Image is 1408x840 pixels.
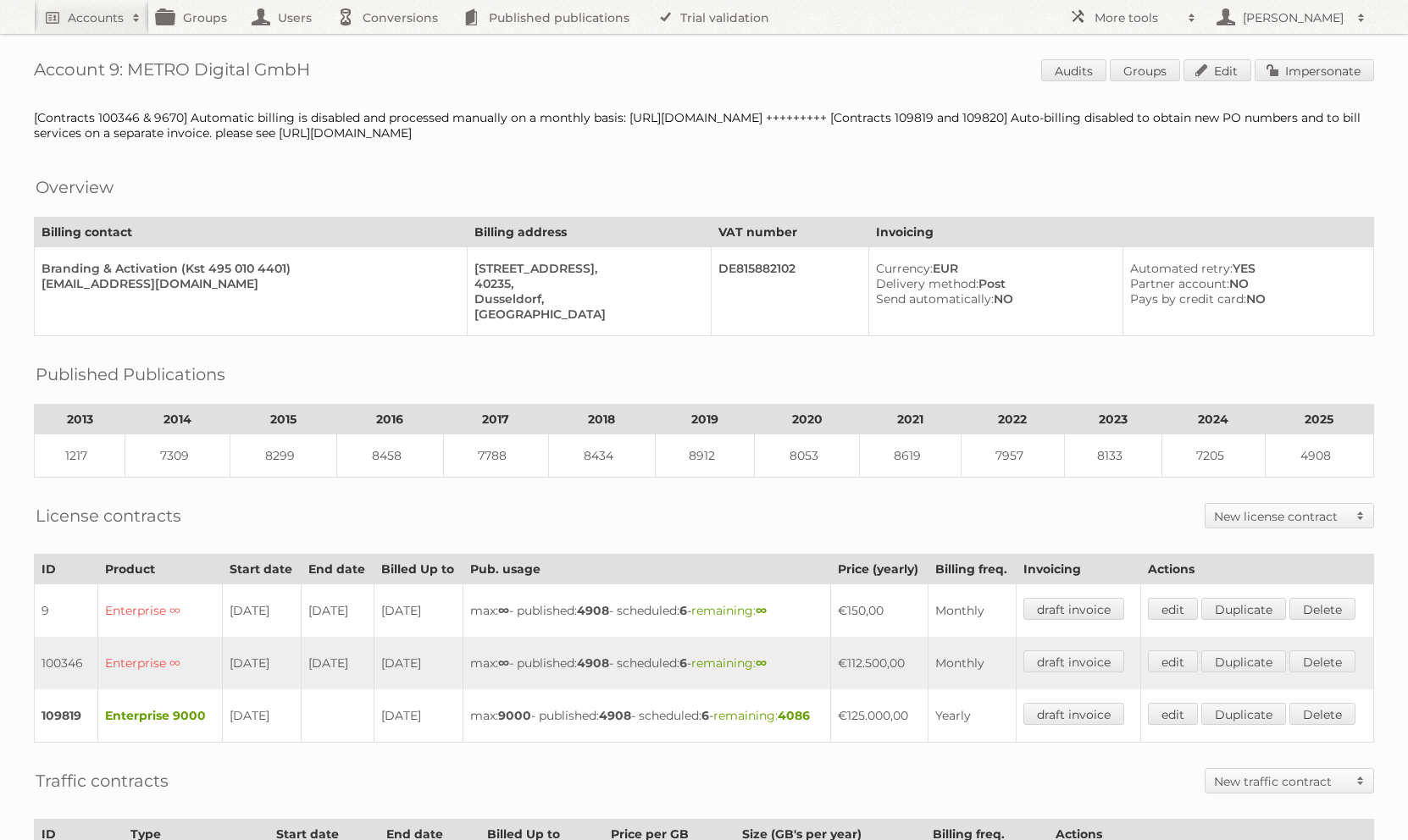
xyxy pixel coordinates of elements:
a: edit [1148,703,1198,725]
td: 8912 [655,434,755,478]
h2: Traffic contracts [36,768,169,793]
th: 2017 [443,405,548,434]
td: [DATE] [374,689,463,743]
td: 1217 [35,434,125,478]
th: 2015 [230,405,336,434]
td: 8434 [548,434,655,478]
a: Duplicate [1201,703,1286,725]
h2: License contracts [36,503,181,528]
h2: Overview [36,174,114,200]
th: 2021 [860,405,962,434]
th: Actions [1140,555,1373,584]
span: Currency: [876,261,933,276]
th: Billing contact [35,218,468,247]
a: Edit [1183,59,1251,81]
td: 100346 [35,637,98,689]
span: Toggle [1348,769,1373,793]
th: Start date [223,555,302,584]
span: Pays by credit card: [1130,291,1246,307]
td: 4908 [1265,434,1373,478]
th: Pub. usage [463,555,831,584]
th: 2013 [35,405,125,434]
th: VAT number [712,218,869,247]
span: Automated retry: [1130,261,1233,276]
td: 8133 [1064,434,1161,478]
td: 8299 [230,434,336,478]
div: Post [876,276,1109,291]
a: Audits [1041,59,1106,81]
a: draft invoice [1023,598,1124,620]
td: max: - published: - scheduled: - [463,584,831,638]
td: €125.000,00 [831,689,928,743]
strong: 4908 [599,708,631,723]
span: Send automatically: [876,291,994,307]
div: Branding & Activation (Kst 495 010 4401) [42,261,453,276]
a: Impersonate [1255,59,1374,81]
th: 2020 [755,405,860,434]
strong: ∞ [756,655,767,671]
a: Delete [1289,703,1355,725]
td: Monthly [928,637,1016,689]
strong: 6 [679,603,687,618]
div: 40235, [474,276,697,291]
span: remaining: [713,708,810,723]
th: Invoicing [869,218,1374,247]
td: 7309 [125,434,230,478]
h2: Accounts [68,9,124,26]
td: [DATE] [374,584,463,638]
div: [GEOGRAPHIC_DATA] [474,307,697,322]
strong: 6 [679,655,687,671]
a: draft invoice [1023,650,1124,672]
td: max: - published: - scheduled: - [463,689,831,743]
td: [DATE] [223,637,302,689]
a: Delete [1289,650,1355,672]
td: Enterprise ∞ [98,584,223,638]
a: New license contract [1206,504,1373,528]
div: NO [1130,291,1360,307]
div: [Contracts 100346 & 9670] Automatic billing is disabled and processed manually on a monthly basis... [34,110,1374,141]
td: 7957 [961,434,1064,478]
div: NO [1130,276,1360,291]
td: €150,00 [831,584,928,638]
th: 2018 [548,405,655,434]
a: edit [1148,598,1198,620]
td: [DATE] [374,637,463,689]
h2: New traffic contract [1214,773,1348,790]
th: 2025 [1265,405,1373,434]
th: End date [302,555,374,584]
a: edit [1148,650,1198,672]
strong: 9000 [498,708,531,723]
strong: 4086 [778,708,810,723]
td: Yearly [928,689,1016,743]
th: 2023 [1064,405,1161,434]
span: remaining: [691,603,767,618]
h2: [PERSON_NAME] [1239,9,1349,26]
strong: 4908 [577,603,609,618]
td: max: - published: - scheduled: - [463,637,831,689]
td: 9 [35,584,98,638]
td: 109819 [35,689,98,743]
a: New traffic contract [1206,769,1373,793]
td: 8458 [336,434,443,478]
td: €112.500,00 [831,637,928,689]
td: 8053 [755,434,860,478]
td: 7788 [443,434,548,478]
th: 2014 [125,405,230,434]
div: [STREET_ADDRESS], [474,261,697,276]
a: Groups [1110,59,1180,81]
h1: Account 9: METRO Digital GmbH [34,59,1374,85]
a: draft invoice [1023,703,1124,725]
th: 2019 [655,405,755,434]
div: NO [876,291,1109,307]
h2: More tools [1095,9,1179,26]
strong: ∞ [498,603,509,618]
td: 7205 [1162,434,1266,478]
strong: ∞ [756,603,767,618]
th: Billed Up to [374,555,463,584]
strong: 4908 [577,655,609,671]
div: Dusseldorf, [474,291,697,307]
span: Partner account: [1130,276,1229,291]
a: Duplicate [1201,650,1286,672]
div: EUR [876,261,1109,276]
span: remaining: [691,655,767,671]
